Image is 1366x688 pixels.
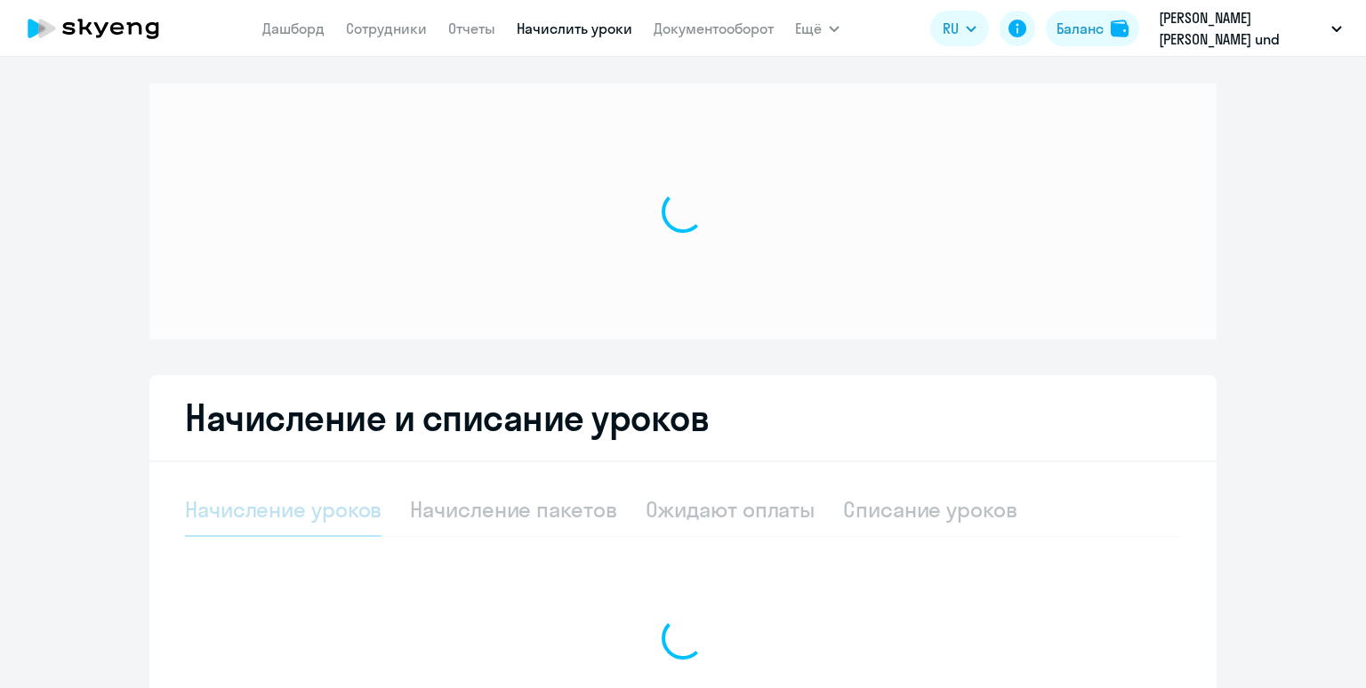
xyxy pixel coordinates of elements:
[930,11,989,46] button: RU
[1150,7,1351,50] button: [PERSON_NAME] [PERSON_NAME] und Industrietechnik GmbH, #3484
[1111,20,1129,37] img: balance
[262,20,325,37] a: Дашборд
[1159,7,1324,50] p: [PERSON_NAME] [PERSON_NAME] und Industrietechnik GmbH, #3484
[1046,11,1139,46] button: Балансbalance
[654,20,774,37] a: Документооборот
[448,20,495,37] a: Отчеты
[795,11,840,46] button: Ещё
[795,18,822,39] span: Ещё
[1057,18,1104,39] div: Баланс
[185,396,1181,439] h2: Начисление и списание уроков
[943,18,959,39] span: RU
[346,20,427,37] a: Сотрудники
[517,20,632,37] a: Начислить уроки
